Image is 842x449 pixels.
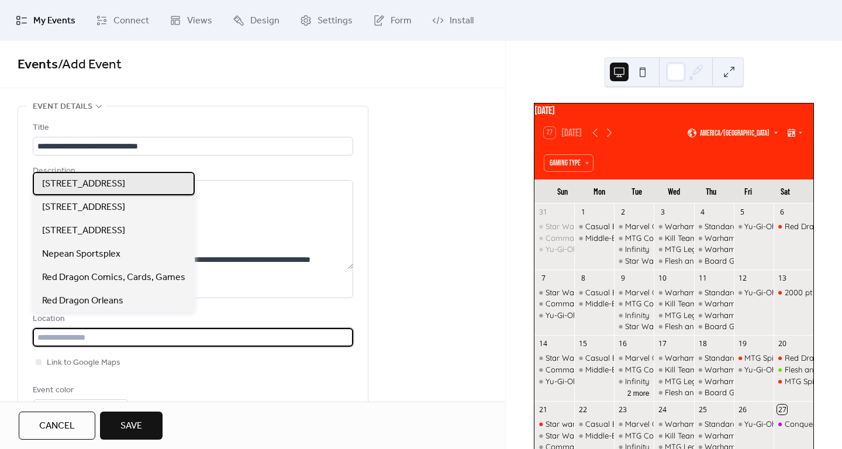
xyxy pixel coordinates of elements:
div: Marvel Crisis Protocol [625,287,703,298]
div: Warhammer Fantasy [654,419,693,429]
span: Cancel [39,419,75,433]
div: Casual Blood Bowl [585,221,653,232]
div: Flesh and Blood Armory Event [665,255,773,266]
div: 5 [737,208,747,217]
div: Warhammer Fantasy [665,287,740,298]
div: MTG Legacy [654,376,693,386]
span: Form [391,14,412,28]
div: Star wars Demo Day, [DATE] [546,419,647,429]
div: Standard Showdown [705,221,778,232]
div: Middle-Earth SBG [585,298,647,309]
div: Warhammer Fantasy [654,221,693,232]
div: Warhammer Fantasy [665,221,740,232]
div: MTG Commander [614,233,654,243]
div: 19 [737,339,747,349]
span: Link to Google Maps [47,356,120,370]
span: Save [120,419,142,433]
div: Yu-Gi-Oh! Locals [734,419,774,429]
div: Kill Team [665,364,697,375]
div: Standard Showdown [694,419,734,429]
div: Infinity [614,310,654,320]
div: Marvel Crisis Protocol [614,287,654,298]
div: Sun [544,179,581,203]
div: MTG Spider-man Prerelease - September 20th / Noon [774,376,813,386]
div: 7 [539,273,548,283]
div: Yu-Gi-Oh! Locals [534,244,574,254]
div: 23 [618,405,628,415]
div: Tue [618,179,655,203]
div: Warhammer 40K Learn to Play [694,364,734,375]
div: Warhammer 40K Learn to Play [694,430,734,441]
div: Board Games [694,321,734,331]
div: Standard Showdown [705,419,778,429]
div: Warhammer 40K Learn to Play [705,364,816,375]
span: Install [450,14,474,28]
div: Flesh and Blood Armory Event [665,387,773,398]
div: Warhammer Fantasy [654,353,693,363]
div: Yu-Gi-Oh! Locals [734,364,774,375]
div: MTG Commander [625,430,689,441]
div: 22 [578,405,588,415]
div: 13 [777,273,787,283]
div: MTG Commander [614,430,654,441]
div: Casual Blood Bowl [585,419,653,429]
div: Middle-Earth SBG [574,298,614,309]
div: 2 [618,208,628,217]
div: 15 [578,339,588,349]
div: Flesh and Blood Armory Event [654,321,693,331]
div: Description [33,164,351,178]
div: Casual Blood Bowl [585,353,653,363]
div: Kill Team [654,430,693,441]
span: [STREET_ADDRESS] [42,201,125,215]
div: Warhammer 40K [694,310,734,320]
a: Install [423,5,482,36]
div: Middle-Earth SBG [574,430,614,441]
div: Title [33,121,351,135]
div: Red Dragon Marvel Crisis Protocol [774,221,813,232]
div: Location [33,312,351,326]
div: MTG Commander [614,364,654,375]
div: Wed [655,179,693,203]
span: Red Dragon Orleans [42,294,123,308]
div: 9 [618,273,628,283]
span: Red Dragon Comics, Cards, Games [42,271,185,285]
div: Star Wars: Shatterpoint [534,353,574,363]
div: Kill Team [654,364,693,375]
div: [DATE] [534,103,813,119]
div: Kill Team [654,233,693,243]
div: 24 [658,405,668,415]
div: Infinity [625,244,649,254]
div: Standard Showdown [694,353,734,363]
div: Warhammer 40K [694,244,734,254]
div: 2000 pt 40k RTT. September 13th, 2025. [774,287,813,298]
div: Marvel Crisis Protocol [625,221,703,232]
div: 6 [777,208,787,217]
div: Flesh and Blood Armory Event [665,321,773,331]
button: Cancel [19,412,95,440]
div: Warhammer 40K [705,244,766,254]
div: Star Wars: Shatterpoint [534,287,574,298]
div: Yu-Gi-Oh! Locals [546,310,603,320]
div: Board Games [705,387,754,398]
span: Event details [33,100,92,114]
div: MTG Legacy [665,376,709,386]
div: 4 [698,208,708,217]
div: Star Wars X-Wing [625,321,689,331]
div: Middle-Earth SBG [574,364,614,375]
div: Board Games [694,255,734,266]
div: Board Games [694,387,734,398]
div: Marvel Crisis Protocol [625,419,703,429]
div: MTG Commander [625,364,689,375]
div: Commander League [534,298,574,309]
div: Warhammer 40K [694,376,734,386]
div: Warhammer 40K [705,376,766,386]
div: Casual Blood Bowl [585,287,653,298]
div: Warhammer 40K [705,310,766,320]
div: Casual Blood Bowl [574,353,614,363]
div: Thu [692,179,730,203]
span: [STREET_ADDRESS] [42,177,125,191]
div: 12 [737,273,747,283]
div: Star wars Demo Day, September 21st, 2025 [534,419,574,429]
div: 3 [658,208,668,217]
